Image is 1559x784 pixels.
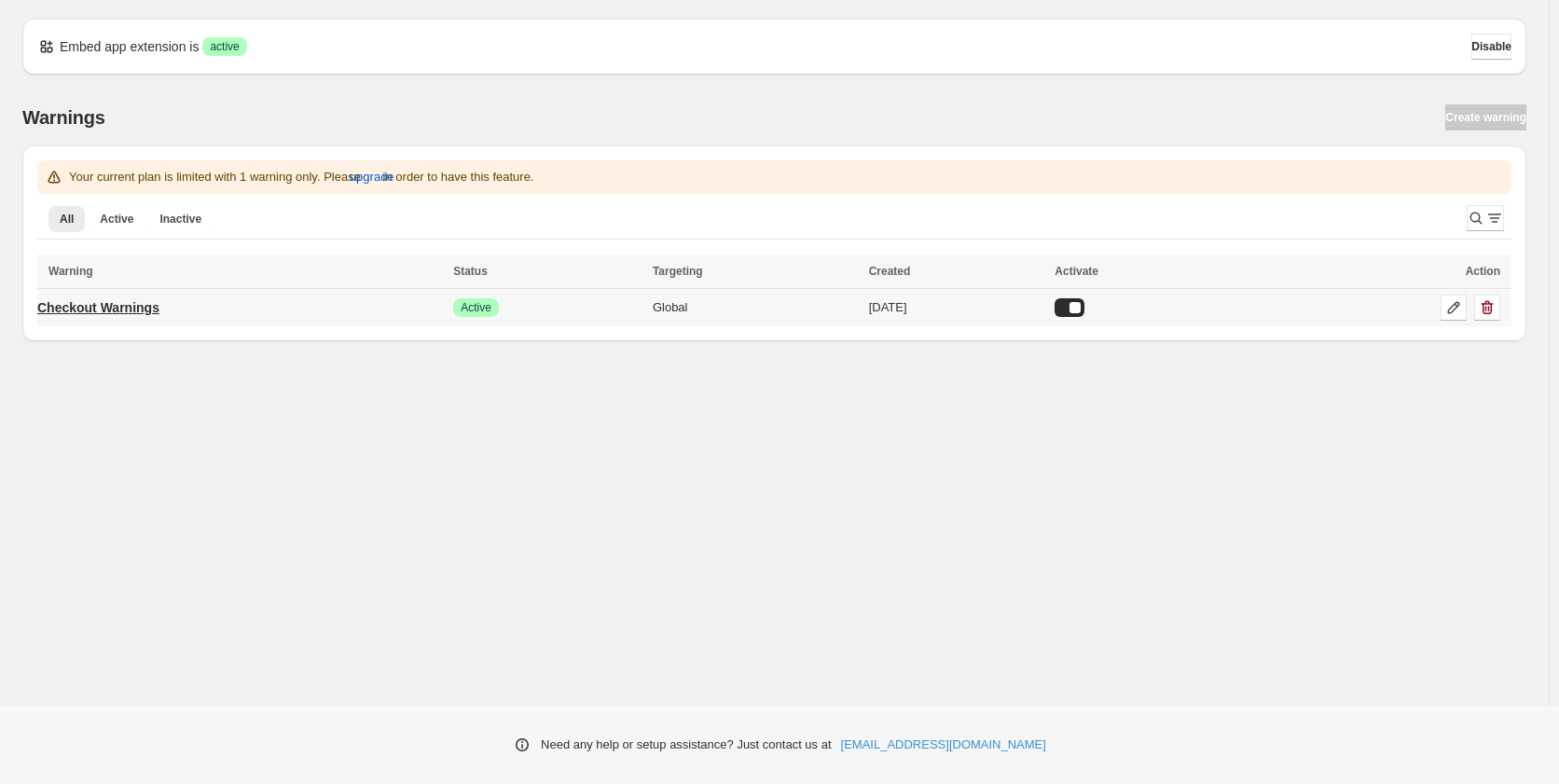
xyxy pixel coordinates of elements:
span: Created [869,265,911,278]
div: [DATE] [869,298,1044,317]
div: Global [653,298,858,317]
span: Active [100,212,133,227]
span: Targeting [653,265,703,278]
span: Activate [1055,265,1098,278]
button: Search and filter results [1467,205,1504,231]
span: upgrade [350,168,394,186]
button: upgrade [350,162,394,192]
button: Disable [1471,34,1511,60]
span: Inactive [159,212,201,227]
span: Disable [1471,39,1511,54]
span: Status [453,265,488,278]
h2: Warnings [22,106,105,129]
p: Your current plan is limited with 1 warning only. Please in order to have this feature. [69,168,533,186]
span: All [60,212,74,227]
a: Checkout Warnings [37,293,159,323]
span: Action [1466,265,1500,278]
span: active [210,39,239,54]
p: Checkout Warnings [37,298,159,317]
a: [EMAIL_ADDRESS][DOMAIN_NAME] [841,736,1046,754]
span: Warning [48,265,93,278]
span: Active [461,300,491,315]
p: Embed app extension is [60,37,199,56]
